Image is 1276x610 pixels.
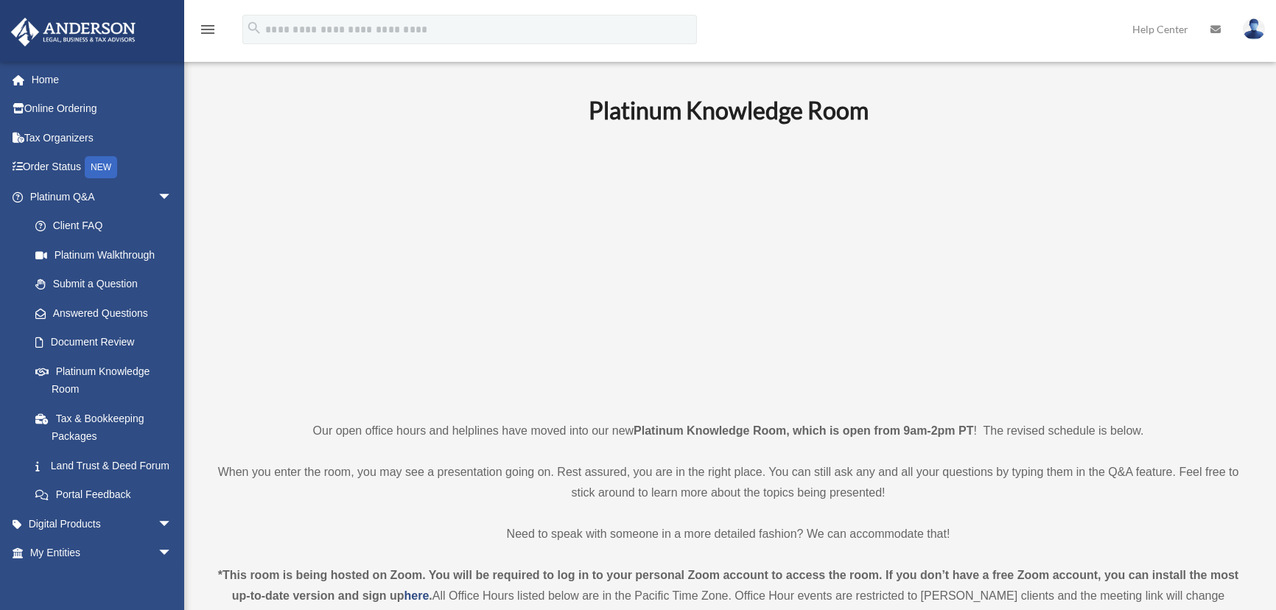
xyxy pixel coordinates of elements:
b: Platinum Knowledge Room [589,96,869,125]
a: Tax & Bookkeeping Packages [21,404,194,451]
a: Platinum Walkthrough [21,240,194,270]
a: Platinum Knowledge Room [21,357,187,404]
p: Our open office hours and helplines have moved into our new ! The revised schedule is below. [210,421,1247,441]
a: Document Review [21,328,194,357]
iframe: 231110_Toby_KnowledgeRoom [508,144,950,393]
p: Need to speak with someone in a more detailed fashion? We can accommodate that! [210,524,1247,544]
img: User Pic [1243,18,1265,40]
a: Portal Feedback [21,480,194,510]
i: search [246,20,262,36]
a: here [404,589,430,602]
a: Home [10,65,194,94]
a: Submit a Question [21,270,194,299]
strong: *This room is being hosted on Zoom. You will be required to log in to your personal Zoom account ... [218,569,1238,602]
div: NEW [85,156,117,178]
img: Anderson Advisors Platinum Portal [7,18,140,46]
a: Client FAQ [21,211,194,241]
a: Order StatusNEW [10,152,194,183]
a: menu [199,26,217,38]
a: Answered Questions [21,298,194,328]
strong: Platinum Knowledge Room, which is open from 9am-2pm PT [634,424,973,437]
i: menu [199,21,217,38]
span: arrow_drop_down [158,182,187,212]
a: Land Trust & Deed Forum [21,451,194,480]
span: arrow_drop_down [158,509,187,539]
strong: . [429,589,432,602]
a: Tax Organizers [10,123,194,152]
a: Online Ordering [10,94,194,124]
p: When you enter the room, you may see a presentation going on. Rest assured, you are in the right ... [210,462,1247,503]
a: My Entitiesarrow_drop_down [10,539,194,568]
a: Digital Productsarrow_drop_down [10,509,194,539]
span: arrow_drop_down [158,539,187,569]
a: Platinum Q&Aarrow_drop_down [10,182,194,211]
